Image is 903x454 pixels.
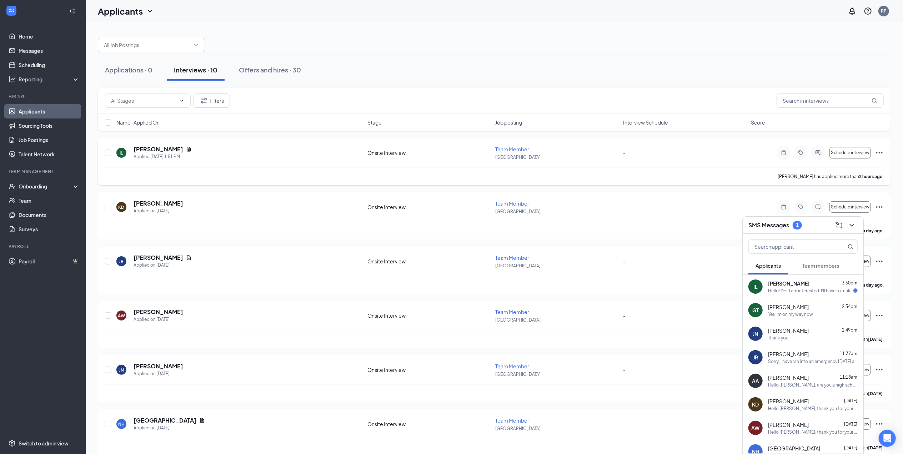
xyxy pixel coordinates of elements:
[495,371,619,377] p: [GEOGRAPHIC_DATA]
[768,445,820,452] span: [GEOGRAPHIC_DATA]
[778,173,884,180] p: [PERSON_NAME] has applied more than .
[495,309,529,315] span: Team Member
[859,174,883,179] b: 2 hours ago
[134,308,183,316] h5: [PERSON_NAME]
[495,363,529,369] span: Team Member
[768,398,809,405] span: [PERSON_NAME]
[756,262,781,269] span: Applicants
[844,398,857,403] span: [DATE]
[193,42,199,48] svg: ChevronDown
[768,311,813,317] div: Yes I'm on my way now
[846,220,858,231] button: ChevronDown
[752,401,759,408] div: KD
[623,150,626,156] span: -
[9,168,78,175] div: Team Management
[19,104,80,118] a: Applicants
[842,280,857,286] span: 3:50pm
[495,425,619,432] p: [GEOGRAPHIC_DATA]
[105,65,152,74] div: Applications · 0
[863,282,883,288] b: a day ago
[879,430,896,447] div: Open Intercom Messenger
[134,200,183,207] h5: [PERSON_NAME]
[495,146,529,152] span: Team Member
[779,150,788,156] svg: Note
[134,424,205,432] div: Applied on [DATE]
[833,220,845,231] button: ComposeMessage
[752,377,759,384] div: AA
[19,118,80,133] a: Sourcing Tools
[842,304,857,309] span: 2:54pm
[848,221,856,229] svg: ChevronDown
[134,145,183,153] h5: [PERSON_NAME]
[194,94,230,108] button: Filter Filters
[200,96,208,105] svg: Filter
[368,420,491,428] div: Onsite Interview
[19,208,80,222] a: Documents
[872,98,877,104] svg: MagnifyingGlass
[19,254,80,268] a: PayrollCrown
[368,366,491,373] div: Onsite Interview
[134,153,192,160] div: Applied [DATE] 1:51 PM
[868,391,883,396] b: [DATE]
[831,150,869,155] span: Schedule interview
[98,5,143,17] h1: Applicants
[495,254,529,261] span: Team Member
[120,150,123,156] div: IL
[239,65,301,74] div: Offers and hires · 30
[495,417,529,424] span: Team Member
[623,258,626,264] span: -
[768,382,858,388] div: Hello [PERSON_NAME], are you a high school student?
[875,148,884,157] svg: Ellipses
[753,283,758,290] div: IL
[119,258,124,264] div: JR
[119,204,125,210] div: KD
[768,327,809,334] span: [PERSON_NAME]
[753,354,758,361] div: JR
[768,405,858,412] div: Hello [PERSON_NAME], thank you for your application. Do you have a resume you can upload?
[796,222,799,228] div: 1
[848,244,853,249] svg: MagnifyingGlass
[844,445,857,450] span: [DATE]
[748,221,789,229] h3: SMS Messages
[768,374,809,381] span: [PERSON_NAME]
[768,335,789,341] div: Thank you.
[19,440,69,447] div: Switch to admin view
[495,317,619,323] p: [GEOGRAPHIC_DATA]
[69,7,76,15] svg: Collapse
[875,257,884,266] svg: Ellipses
[174,65,217,74] div: Interviews · 10
[868,445,883,450] b: [DATE]
[495,200,529,207] span: Team Member
[875,365,884,374] svg: Ellipses
[19,133,80,147] a: Job Postings
[829,201,871,213] button: Schedule interview
[623,367,626,373] span: -
[19,183,74,190] div: Onboarding
[368,149,491,156] div: Onsite Interview
[777,94,884,108] input: Search in interviews
[368,119,382,126] span: Stage
[623,421,626,427] span: -
[802,262,839,269] span: Team members
[868,337,883,342] b: [DATE]
[875,311,884,320] svg: Ellipses
[752,424,760,432] div: AW
[840,374,857,380] span: 11:18am
[749,240,833,253] input: Search applicant
[753,330,758,337] div: JN
[864,7,872,15] svg: QuestionInfo
[623,119,668,126] span: Interview Schedule
[835,221,843,229] svg: ComposeMessage
[119,367,124,373] div: JN
[768,421,809,428] span: [PERSON_NAME]
[844,422,857,427] span: [DATE]
[9,183,16,190] svg: UserCheck
[134,207,183,215] div: Applied on [DATE]
[368,258,491,265] div: Onsite Interview
[104,41,190,49] input: All Job Postings
[118,313,125,319] div: AW
[118,421,125,427] div: NH
[875,420,884,428] svg: Ellipses
[768,303,809,311] span: [PERSON_NAME]
[842,327,857,333] span: 2:49pm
